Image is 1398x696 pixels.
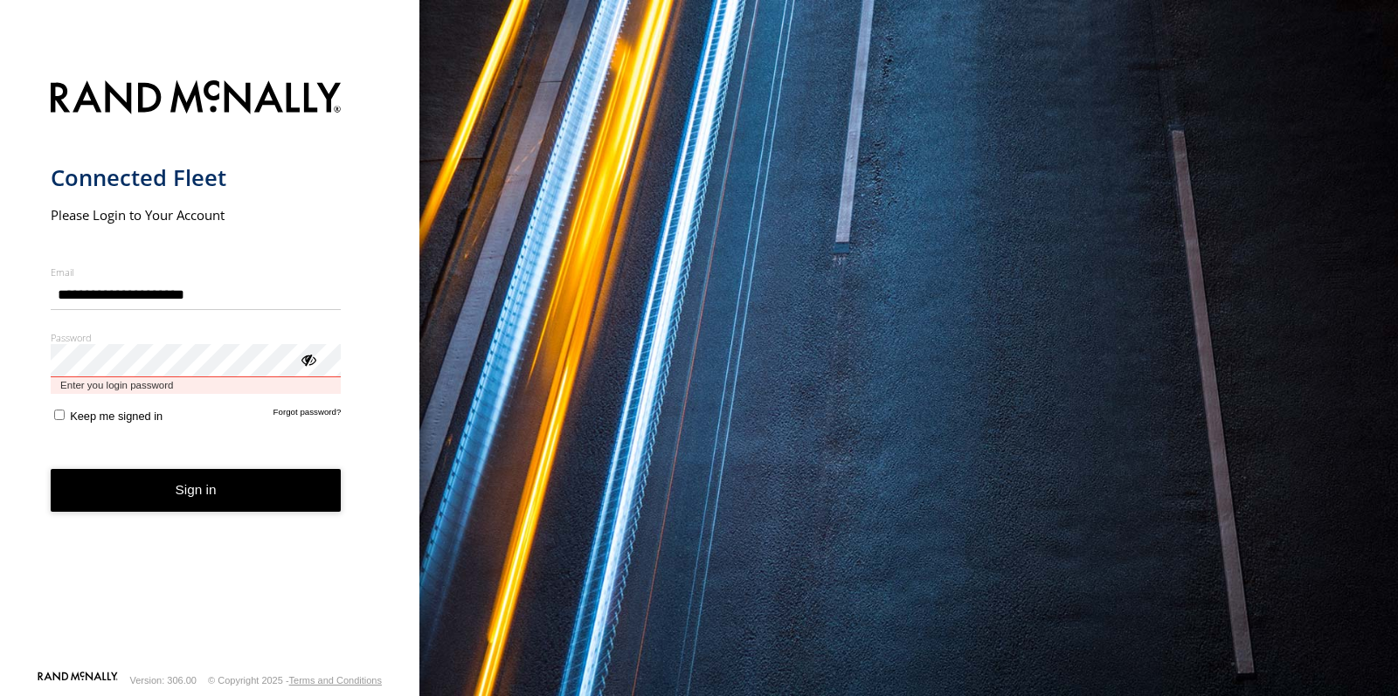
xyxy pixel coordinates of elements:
a: Forgot password? [273,407,342,423]
label: Email [51,265,342,279]
span: Keep me signed in [70,410,163,423]
img: Rand McNally [51,77,342,121]
span: Enter you login password [51,377,342,394]
button: Sign in [51,469,342,512]
h1: Connected Fleet [51,163,342,192]
h2: Please Login to Your Account [51,206,342,224]
div: Version: 306.00 [130,675,197,686]
div: ViewPassword [299,350,316,368]
input: Keep me signed in [54,410,65,420]
div: © Copyright 2025 - [208,675,382,686]
a: Terms and Conditions [289,675,382,686]
a: Visit our Website [38,672,118,689]
label: Password [51,331,342,344]
form: main [51,70,370,670]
